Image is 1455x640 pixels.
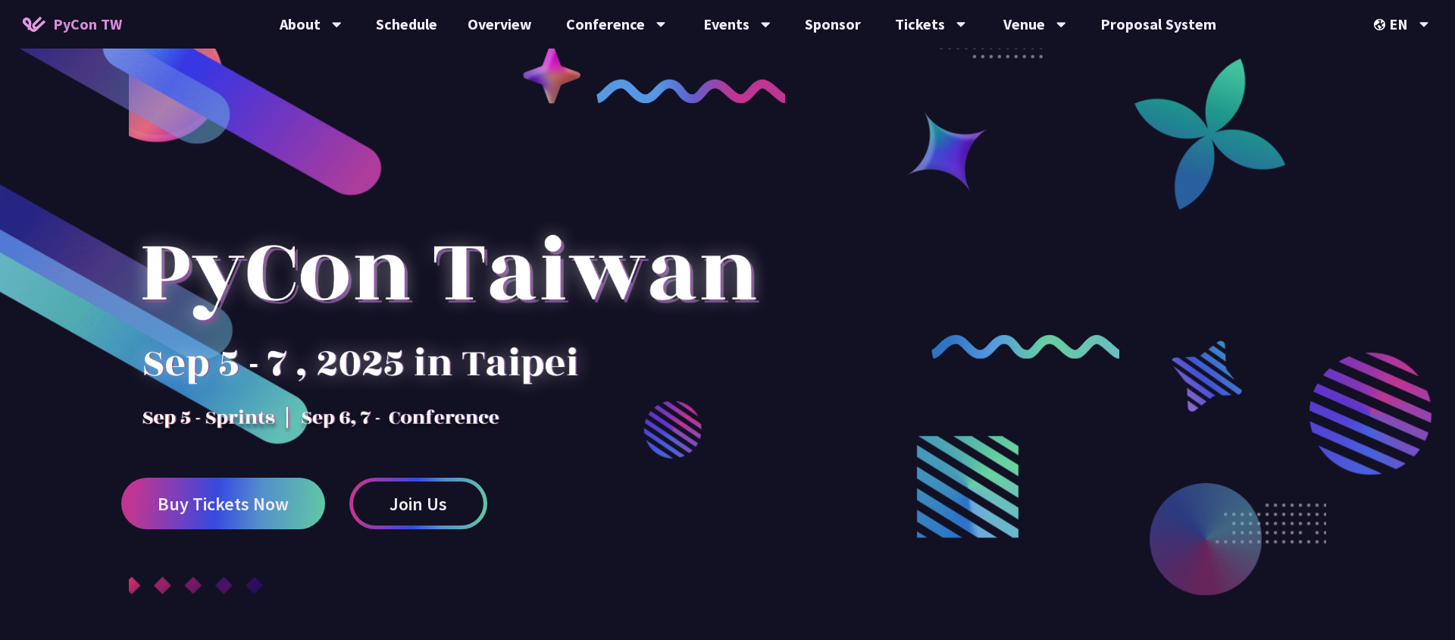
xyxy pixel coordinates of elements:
[596,79,786,102] img: curly-1.ebdbada.png
[8,5,137,43] a: PyCon TW
[390,494,447,513] span: Join Us
[1374,19,1389,30] img: Locale Icon
[931,334,1121,358] img: curly-2.e802c9f.png
[53,13,122,36] span: PyCon TW
[349,478,487,529] a: Join Us
[158,494,289,513] span: Buy Tickets Now
[23,17,45,32] img: Home icon of PyCon TW 2025
[121,478,325,529] a: Buy Tickets Now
